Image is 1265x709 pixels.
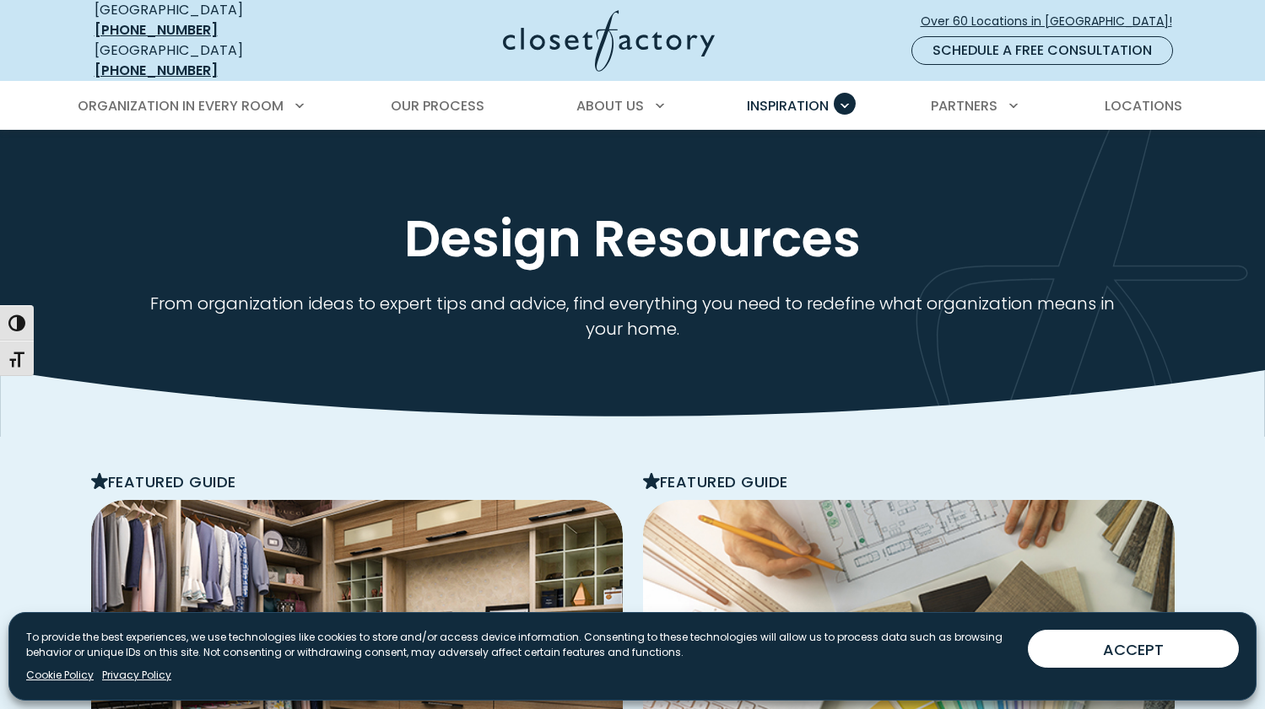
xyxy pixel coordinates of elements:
p: To provide the best experiences, we use technologies like cookies to store and/or access device i... [26,630,1014,660]
a: Privacy Policy [102,668,171,683]
p: Featured Guide [643,470,1175,493]
span: Over 60 Locations in [GEOGRAPHIC_DATA]! [921,13,1186,30]
span: Locations [1105,96,1182,115]
img: Closet Factory Logo [503,10,715,72]
a: [PHONE_NUMBER] [95,61,218,80]
span: About Us [576,96,644,115]
a: Cookie Policy [26,668,94,683]
a: Over 60 Locations in [GEOGRAPHIC_DATA]! [920,7,1187,36]
span: Organization in Every Room [78,96,284,115]
nav: Primary Menu [66,83,1200,130]
button: ACCEPT [1028,630,1239,668]
span: Partners [931,96,997,115]
h1: Design Resources [91,207,1175,271]
span: Inspiration [747,96,829,115]
a: [PHONE_NUMBER] [95,20,218,40]
p: Featured Guide [91,470,623,493]
span: Our Process [391,96,484,115]
p: From organization ideas to expert tips and advice, find everything you need to redefine what orga... [137,291,1128,341]
a: Schedule a Free Consultation [911,36,1173,65]
div: [GEOGRAPHIC_DATA] [95,40,339,81]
